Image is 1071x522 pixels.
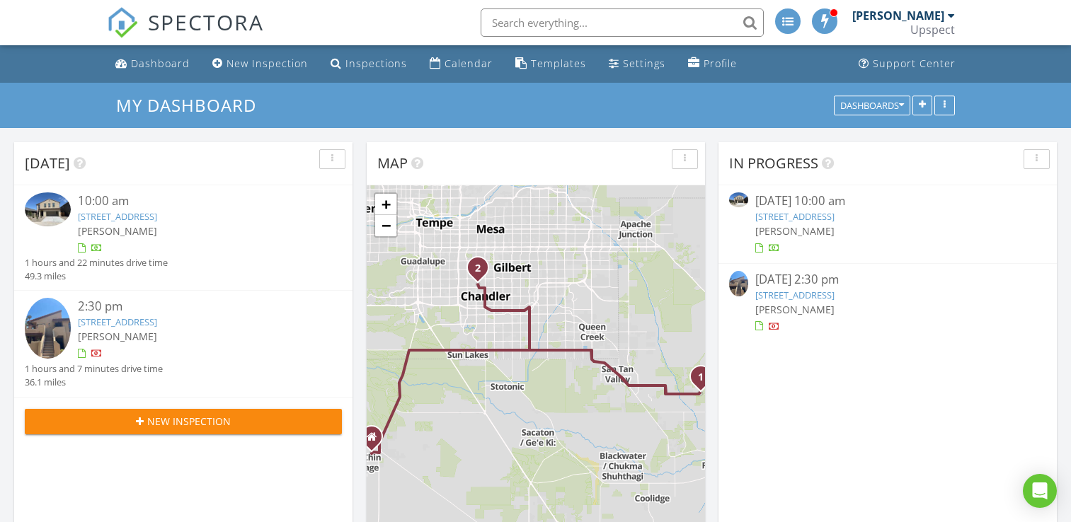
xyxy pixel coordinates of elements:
span: [PERSON_NAME] [78,224,157,238]
a: Support Center [853,51,961,77]
div: Inspections [345,57,407,70]
input: Search everything... [481,8,764,37]
button: New Inspection [25,409,342,434]
a: Settings [603,51,671,77]
span: New Inspection [147,414,231,429]
div: Dashboard [131,57,190,70]
div: 13282 E Verbina Ln, Florence, AZ 85132 [701,376,709,385]
a: [STREET_ADDRESS] [755,289,835,301]
div: Support Center [873,57,956,70]
img: 9363159%2Fcover_photos%2FBVZbI29UsqjTMUuxIQ5N%2Fsmall.jpg [729,192,748,207]
a: 2:30 pm [STREET_ADDRESS] [PERSON_NAME] 1 hours and 7 minutes drive time 36.1 miles [25,298,342,390]
a: [STREET_ADDRESS] [755,210,835,223]
div: 46030 W Barbara Ln, Maricopa AZ 85139 [372,436,380,445]
div: Settings [623,57,665,70]
span: [PERSON_NAME] [755,224,835,238]
div: [DATE] 2:30 pm [755,271,1019,289]
a: New Inspection [207,51,314,77]
span: [PERSON_NAME] [78,330,157,343]
div: 10:00 am [78,192,316,210]
div: Calendar [445,57,493,70]
div: 36.1 miles [25,376,163,389]
img: 9363159%2Fcover_photos%2FBVZbI29UsqjTMUuxIQ5N%2Fsmall.jpg [25,192,71,226]
a: [DATE] 10:00 am [STREET_ADDRESS] [PERSON_NAME] [729,192,1046,255]
span: In Progress [729,153,818,173]
div: Upspect [910,23,955,37]
img: 9309308%2Fcover_photos%2F8tjR3zaxNbwgHjn1tkLO%2Fsmall.jpg [729,271,748,296]
a: Profile [682,51,743,77]
span: Map [377,153,408,173]
a: 10:00 am [STREET_ADDRESS] [PERSON_NAME] 1 hours and 22 minutes drive time 49.3 miles [25,192,342,283]
a: My Dashboard [116,93,268,117]
a: Calendar [424,51,498,77]
div: 1351 N Pleasant Dr 2171, Chandler, AZ 85225 [478,267,486,276]
a: Zoom in [375,194,396,215]
div: Templates [531,57,586,70]
div: Dashboards [840,100,904,110]
span: [DATE] [25,153,70,173]
div: Profile [704,57,737,70]
div: [PERSON_NAME] [852,8,944,23]
div: 49.3 miles [25,269,168,283]
a: [STREET_ADDRESS] [78,315,157,328]
img: 9309308%2Fcover_photos%2F8tjR3zaxNbwgHjn1tkLO%2Fsmall.jpg [25,298,71,359]
img: The Best Home Inspection Software - Spectora [107,7,138,38]
div: 1 hours and 22 minutes drive time [25,256,168,269]
i: 2 [475,264,481,274]
a: Zoom out [375,215,396,236]
span: SPECTORA [148,7,264,37]
a: Templates [510,51,592,77]
a: Dashboard [110,51,195,77]
div: 2:30 pm [78,298,316,315]
a: [DATE] 2:30 pm [STREET_ADDRESS] [PERSON_NAME] [729,271,1046,334]
a: Inspections [325,51,413,77]
div: [DATE] 10:00 am [755,192,1019,210]
span: [PERSON_NAME] [755,303,835,316]
div: 1 hours and 7 minutes drive time [25,362,163,376]
a: SPECTORA [107,19,264,49]
button: Dashboards [834,95,910,115]
div: Open Intercom Messenger [1023,474,1057,508]
div: New Inspection [227,57,308,70]
i: 1 [698,373,704,383]
a: [STREET_ADDRESS] [78,210,157,223]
